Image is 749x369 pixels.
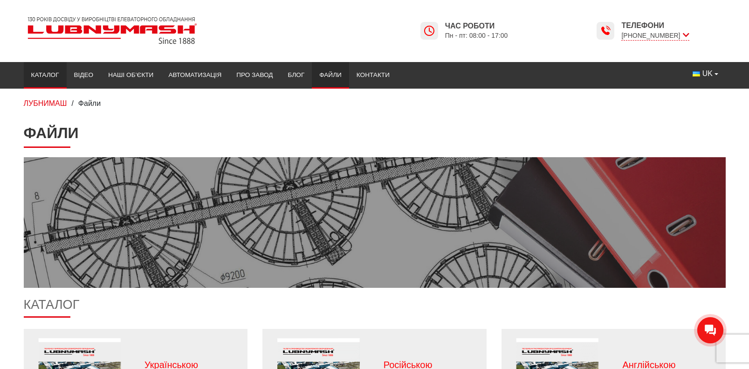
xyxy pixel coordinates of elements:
span: Час роботи [445,21,508,31]
h2: Каталог [24,297,726,318]
a: Про завод [229,65,280,85]
span: [PHONE_NUMBER] [621,31,689,41]
a: Блог [280,65,312,85]
a: Каталог [24,65,67,85]
a: Наші об’єкти [101,65,161,85]
span: / [71,99,73,107]
img: Lubnymash time icon [600,25,611,36]
span: Телефони [621,21,689,31]
a: ЛУБНИМАШ [24,99,67,107]
img: Lubnymash time icon [424,25,435,36]
a: Файли [312,65,349,85]
button: UK [685,65,725,83]
img: Українська [693,71,700,77]
a: Контакти [349,65,397,85]
a: Автоматизація [161,65,229,85]
h1: Файли [24,124,726,147]
span: Пн - пт: 08:00 - 17:00 [445,31,508,40]
img: Lubnymash [24,13,201,48]
span: UK [702,69,713,79]
span: Файли [78,99,101,107]
a: Відео [67,65,101,85]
